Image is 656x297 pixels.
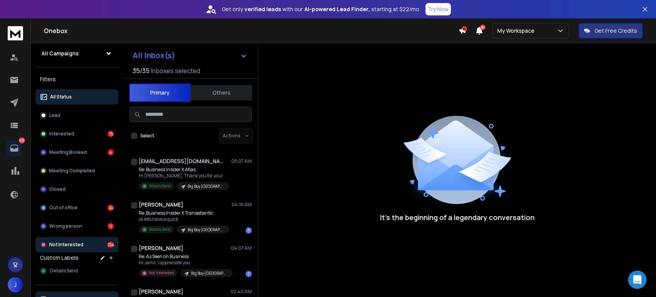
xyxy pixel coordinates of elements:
p: Re: Business Insider X Atlas [139,167,229,173]
div: 24 [108,205,114,211]
button: J [8,277,23,292]
p: Big Boy [GEOGRAPHIC_DATA] [188,227,224,233]
button: All Status [35,89,118,105]
p: Not Interested [149,270,174,276]
p: 02:40 AM [231,289,252,295]
h1: All Campaigns [42,50,79,57]
div: 11 [108,223,114,229]
button: Try Now [425,3,451,15]
p: All Status [50,94,72,100]
p: Meeting Booked [49,149,87,155]
p: 375 [19,137,25,143]
h3: Inboxes selected [151,66,200,75]
h1: All Inbox(s) [133,52,175,59]
div: Open Intercom Messenger [628,270,646,289]
div: 1 [246,271,252,277]
p: Lead [49,112,60,118]
p: It’s the beginning of a legendary conversation [380,212,535,223]
h1: [PERSON_NAME] [139,244,183,252]
p: Meeting Completed [49,168,95,174]
h3: Filters [35,74,118,85]
strong: AI-powered Lead Finder, [304,5,370,13]
p: Details Send [149,183,171,189]
span: 50 [480,25,485,30]
p: Get Free Credits [595,27,637,35]
a: 375 [7,140,22,156]
button: All Inbox(s) [126,48,253,63]
button: Wrong person11 [35,219,118,234]
div: 1 [246,227,252,234]
button: Lead [35,108,118,123]
label: Select [140,133,154,139]
p: My Workspace [497,27,538,35]
strong: verified leads [244,5,281,13]
p: Wrong person [49,223,82,229]
p: 05:07 AM [231,158,252,164]
button: Not Interested254 [35,237,118,252]
div: 254 [108,242,114,248]
span: Details Send [50,268,78,274]
p: Big Boy [GEOGRAPHIC_DATA] [191,270,228,276]
p: 04:07 AM [231,245,252,251]
p: 04:16 AM [232,202,252,208]
p: Hi Jamil, I appreciate you [139,260,231,266]
p: Try Now [428,5,448,13]
p: Out of office [49,205,78,211]
span: 35 / 35 [133,66,149,75]
h1: Onebox [44,26,458,35]
button: Interested75 [35,126,118,142]
h3: Custom Labels [40,254,78,262]
h1: [PERSON_NAME] [139,201,183,209]
button: Meeting Completed [35,163,118,179]
img: logo [8,26,23,40]
p: Hi [PERSON_NAME], Thank you for your [139,173,229,179]
button: All Campaigns [35,46,118,61]
p: Big Boy [GEOGRAPHIC_DATA] [188,184,224,189]
p: Closed [49,186,66,192]
p: Interested [49,131,74,137]
p: Get only with our starting at $22/mo [222,5,419,13]
div: 75 [108,131,114,137]
p: Re: Business Insider X Transatlantic [139,210,229,216]
div: 4 [108,149,114,155]
h1: [PERSON_NAME] [139,288,183,295]
p: ok lets have a quick [139,216,229,222]
p: Details Send [149,227,171,232]
button: Others [191,84,252,101]
button: Primary [129,83,191,102]
button: Details Send [35,263,118,279]
button: Get Free Credits [578,23,643,38]
button: Closed [35,182,118,197]
p: Re: As Seen on Business [139,254,231,260]
button: Out of office24 [35,200,118,215]
button: Meeting Booked4 [35,145,118,160]
h1: [EMAIL_ADDRESS][DOMAIN_NAME] [139,157,223,165]
p: Not Interested [49,242,83,248]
